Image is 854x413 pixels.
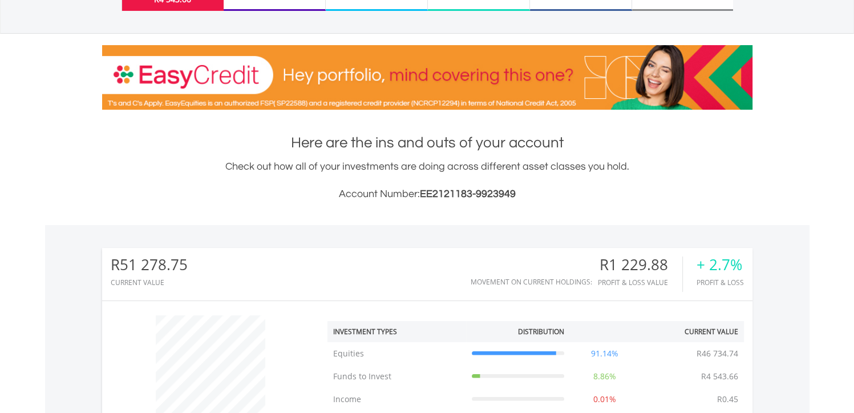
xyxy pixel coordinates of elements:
th: Current Value [640,321,744,342]
td: 91.14% [570,342,640,365]
div: + 2.7% [697,256,744,273]
img: EasyCredit Promotion Banner [102,45,752,110]
td: 8.86% [570,365,640,388]
h3: Account Number: [102,186,752,202]
td: Funds to Invest [327,365,466,388]
div: CURRENT VALUE [111,279,188,286]
td: Income [327,388,466,411]
span: EE2121183-9923949 [420,189,516,199]
div: R51 278.75 [111,256,188,273]
th: Investment Types [327,321,466,342]
td: R4 543.66 [695,365,744,388]
div: Movement on Current Holdings: [471,278,592,286]
td: Equities [327,342,466,365]
div: Distribution [518,327,564,336]
td: R46 734.74 [691,342,744,365]
td: R0.45 [711,388,744,411]
div: Profit & Loss Value [598,279,682,286]
div: R1 229.88 [598,256,682,273]
div: Check out how all of your investments are doing across different asset classes you hold. [102,159,752,202]
h1: Here are the ins and outs of your account [102,133,752,153]
td: 0.01% [570,388,640,411]
div: Profit & Loss [697,279,744,286]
